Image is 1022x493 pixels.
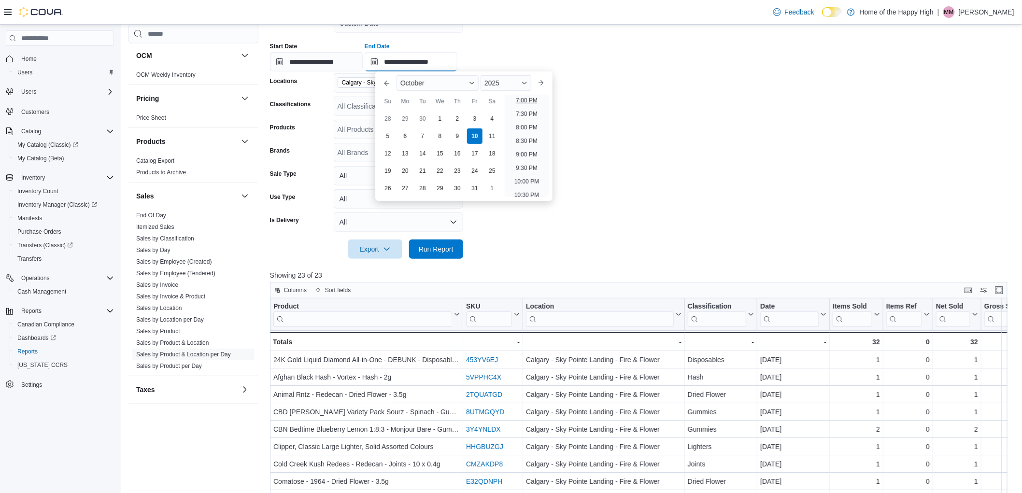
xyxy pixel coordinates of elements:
span: My Catalog (Classic) [14,139,114,151]
a: Settings [17,379,46,391]
a: Products to Archive [136,169,186,176]
div: day-6 [397,128,413,144]
div: Date [760,302,819,311]
a: 8UTMGQYD [466,408,504,416]
div: Tu [415,94,430,109]
span: Customers [21,108,49,116]
label: Start Date [270,42,298,50]
div: 0 [886,354,930,366]
button: Enter fullscreen [994,284,1005,296]
div: day-21 [415,163,430,179]
button: Items Sold [833,302,880,327]
div: day-18 [484,146,500,161]
button: Date [760,302,826,327]
div: October, 2025 [379,110,501,197]
label: Locations [270,77,298,85]
a: Catalog Export [136,157,174,164]
span: Transfers [17,255,42,263]
button: Reports [17,305,45,317]
a: Transfers (Classic) [14,239,77,251]
div: Mo [397,94,413,109]
div: day-17 [467,146,483,161]
a: CMZAKDP8 [466,460,503,468]
a: Inventory Manager (Classic) [10,198,118,211]
a: HHGBUZGJ [466,443,503,451]
a: Customers [17,106,53,118]
a: 453YV6EJ [466,356,498,364]
a: Manifests [14,212,46,224]
button: OCM [136,51,237,60]
a: Dashboards [14,332,60,344]
span: Users [21,88,36,96]
div: Missy McErlain [943,6,955,18]
a: Transfers (Classic) [10,239,118,252]
span: Transfers [14,253,114,265]
li: 9:00 PM [512,149,541,160]
a: Inventory Count [14,185,62,197]
a: Sales by Invoice & Product [136,293,205,300]
a: Inventory Manager (Classic) [14,199,101,211]
div: We [432,94,448,109]
div: Sales [128,210,258,376]
li: 10:00 PM [511,176,543,187]
a: Sales by Location per Day [136,316,204,323]
div: day-29 [397,111,413,127]
span: Manifests [17,214,42,222]
span: Transfers (Classic) [17,241,73,249]
div: day-13 [397,146,413,161]
button: Operations [2,271,118,285]
button: Transfers [10,252,118,266]
div: 1 [833,371,880,383]
button: Run Report [409,239,463,259]
p: | [937,6,939,18]
span: Sort fields [325,286,351,294]
a: End Of Day [136,212,166,219]
div: 0 [886,336,930,348]
div: - [526,336,681,348]
div: 1 [936,354,978,366]
div: 32 [936,336,978,348]
nav: Complex example [6,48,114,417]
span: Home [21,55,37,63]
div: day-28 [415,181,430,196]
button: Net Sold [936,302,978,327]
label: Is Delivery [270,216,299,224]
span: Inventory Count [14,185,114,197]
span: Sales by Location per Day [136,316,204,324]
div: - [760,336,826,348]
span: Sales by Product [136,327,180,335]
div: 24K Gold Liquid Diamond All-in-One - DEBUNK - Disposables - 1mL [273,354,460,366]
span: Users [17,69,32,76]
input: Dark Mode [822,7,842,17]
button: All [334,189,463,209]
div: day-2 [450,111,465,127]
div: day-4 [484,111,500,127]
p: [PERSON_NAME] [959,6,1014,18]
span: Purchase Orders [17,228,61,236]
div: Net Sold [936,302,970,327]
a: Canadian Compliance [14,319,78,330]
button: Reports [2,304,118,318]
div: Location [526,302,674,327]
a: Price Sheet [136,114,166,121]
div: day-29 [432,181,448,196]
span: Feedback [785,7,814,17]
div: day-1 [432,111,448,127]
div: Afghan Black Hash - Vortex - Hash - 2g [273,371,460,383]
div: Items Ref [886,302,922,327]
h3: Pricing [136,94,159,103]
a: Itemized Sales [136,224,174,230]
span: MM [944,6,954,18]
span: Sales by Product & Location per Day [136,351,231,358]
img: Cova [19,7,63,17]
a: 2TQUATGD [466,391,502,398]
div: Classification [688,302,746,327]
span: Sales by Invoice [136,281,178,289]
span: Sales by Product per Day [136,362,202,370]
div: Hash [688,371,754,383]
a: Sales by Employee (Tendered) [136,270,215,277]
div: 0 [886,371,930,383]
